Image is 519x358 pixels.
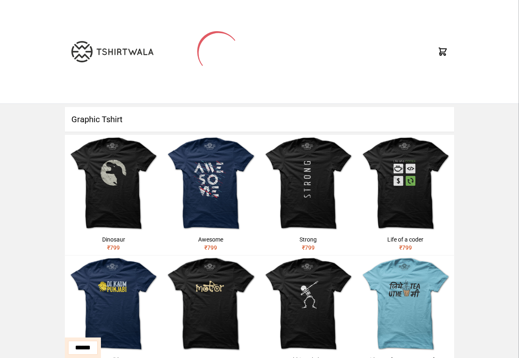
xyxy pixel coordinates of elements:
[71,41,153,62] img: TW-LOGO-400-104.png
[65,255,162,353] img: shera-di-kaum-punjabi-1.jpg
[204,244,217,251] span: ₹ 799
[162,135,259,255] a: Awesome₹799
[260,135,357,255] a: Strong₹799
[165,235,256,244] div: Awesome
[162,135,259,232] img: awesome.jpg
[260,135,357,232] img: strong.jpg
[65,135,162,232] img: dinosaur.jpg
[65,135,162,255] a: Dinosaur₹799
[360,235,451,244] div: Life of a coder
[399,244,412,251] span: ₹ 799
[68,235,159,244] div: Dinosaur
[107,244,120,251] span: ₹ 799
[302,244,315,251] span: ₹ 799
[260,255,357,353] img: skeleton-dabbing.jpg
[263,235,354,244] div: Strong
[357,255,454,353] img: jithe-tea-uthe-me.jpg
[162,255,259,353] img: motor.jpg
[65,107,454,132] h1: Graphic Tshirt
[357,135,454,255] a: Life of a coder₹799
[357,135,454,232] img: life-of-a-coder.jpg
